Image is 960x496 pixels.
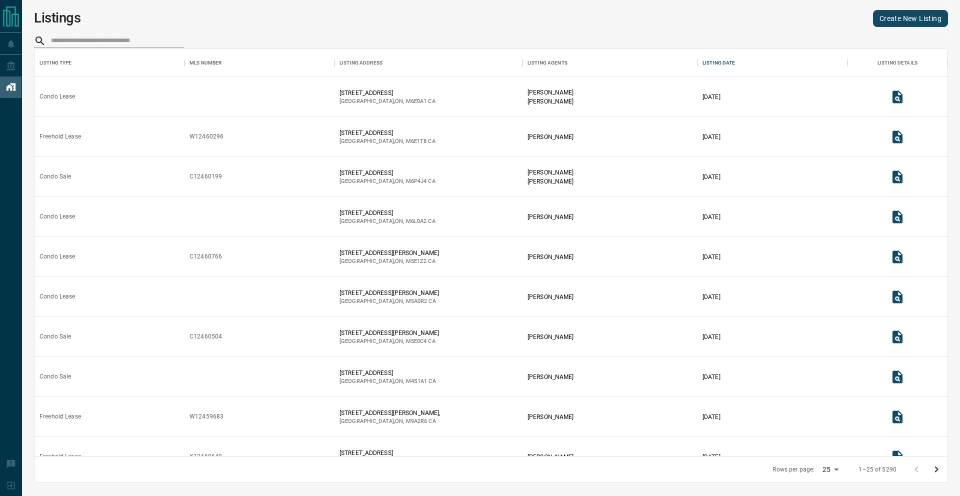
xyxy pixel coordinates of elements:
[887,287,907,307] button: View Listing Details
[887,407,907,427] button: View Listing Details
[39,132,81,141] div: Freehold Lease
[702,452,720,461] p: [DATE]
[39,49,72,77] div: Listing Type
[339,177,435,185] p: [GEOGRAPHIC_DATA] , ON , CA
[39,452,81,461] div: Freehold Lease
[887,327,907,347] button: View Listing Details
[339,377,436,385] p: [GEOGRAPHIC_DATA] , ON , CA
[339,328,439,337] p: [STREET_ADDRESS][PERSON_NAME]
[873,10,948,27] a: Create New Listing
[887,167,907,187] button: View Listing Details
[339,208,435,217] p: [STREET_ADDRESS]
[818,462,842,477] div: 25
[406,218,427,224] span: m6l0a2
[406,338,427,344] span: m5e0c4
[887,247,907,267] button: View Listing Details
[339,217,435,225] p: [GEOGRAPHIC_DATA] , ON , CA
[339,288,439,297] p: [STREET_ADDRESS][PERSON_NAME]
[339,168,435,177] p: [STREET_ADDRESS]
[339,97,435,105] p: [GEOGRAPHIC_DATA] , ON , CA
[772,465,814,474] p: Rows per page:
[527,292,573,301] p: [PERSON_NAME]
[702,92,720,101] p: [DATE]
[877,49,917,77] div: Listing Details
[702,172,720,181] p: [DATE]
[339,49,382,77] div: Listing Address
[527,49,567,77] div: Listing Agents
[39,372,71,381] div: Condo Sale
[34,49,184,77] div: Listing Type
[339,248,439,257] p: [STREET_ADDRESS][PERSON_NAME]
[702,412,720,421] p: [DATE]
[339,297,439,305] p: [GEOGRAPHIC_DATA] , ON , CA
[39,332,71,341] div: Condo Sale
[697,49,847,77] div: Listing Date
[339,337,439,345] p: [GEOGRAPHIC_DATA] , ON , CA
[34,10,81,26] h1: Listings
[702,292,720,301] p: [DATE]
[39,92,75,101] div: Condo Lease
[702,372,720,381] p: [DATE]
[339,417,440,425] p: [GEOGRAPHIC_DATA] , ON , CA
[887,447,907,467] button: View Listing Details
[702,332,720,341] p: [DATE]
[887,127,907,147] button: View Listing Details
[39,252,75,261] div: Condo Lease
[39,412,81,421] div: Freehold Lease
[189,49,221,77] div: MLS Number
[189,452,222,461] div: X12460649
[527,332,573,341] p: [PERSON_NAME]
[527,168,573,177] p: [PERSON_NAME]
[334,49,522,77] div: Listing Address
[39,212,75,221] div: Condo Lease
[527,177,573,186] p: [PERSON_NAME]
[702,212,720,221] p: [DATE]
[702,49,735,77] div: Listing Date
[527,88,573,97] p: [PERSON_NAME]
[406,178,427,184] span: m6p4j4
[847,49,947,77] div: Listing Details
[189,412,223,421] div: W12459683
[339,448,404,457] p: [STREET_ADDRESS]
[406,298,427,304] span: m5a0r2
[189,252,222,261] div: C12460766
[406,98,427,104] span: m6e0a1
[39,292,75,301] div: Condo Lease
[406,418,427,424] span: m9a2r6
[189,132,223,141] div: W12460296
[527,252,573,261] p: [PERSON_NAME]
[406,258,427,264] span: m5e1z2
[858,465,896,474] p: 1–25 of 5290
[527,132,573,141] p: [PERSON_NAME]
[527,372,573,381] p: [PERSON_NAME]
[527,412,573,421] p: [PERSON_NAME]
[527,97,573,106] p: [PERSON_NAME]
[887,87,907,107] button: View Listing Details
[406,138,427,144] span: m6e1t8
[39,172,71,181] div: Condo Sale
[522,49,697,77] div: Listing Agents
[527,452,573,461] p: [PERSON_NAME]
[339,88,435,97] p: [STREET_ADDRESS]
[339,128,435,137] p: [STREET_ADDRESS]
[189,172,222,181] div: C12460199
[702,132,720,141] p: [DATE]
[339,137,435,145] p: [GEOGRAPHIC_DATA] , ON , CA
[702,252,720,261] p: [DATE]
[339,257,439,265] p: [GEOGRAPHIC_DATA] , ON , CA
[887,367,907,387] button: View Listing Details
[527,212,573,221] p: [PERSON_NAME]
[339,368,436,377] p: [STREET_ADDRESS]
[189,332,222,341] div: C12460504
[406,378,427,384] span: m4s1a1
[887,207,907,227] button: View Listing Details
[926,459,946,479] button: Go to next page
[339,408,440,417] p: [STREET_ADDRESS][PERSON_NAME],
[184,49,334,77] div: MLS Number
